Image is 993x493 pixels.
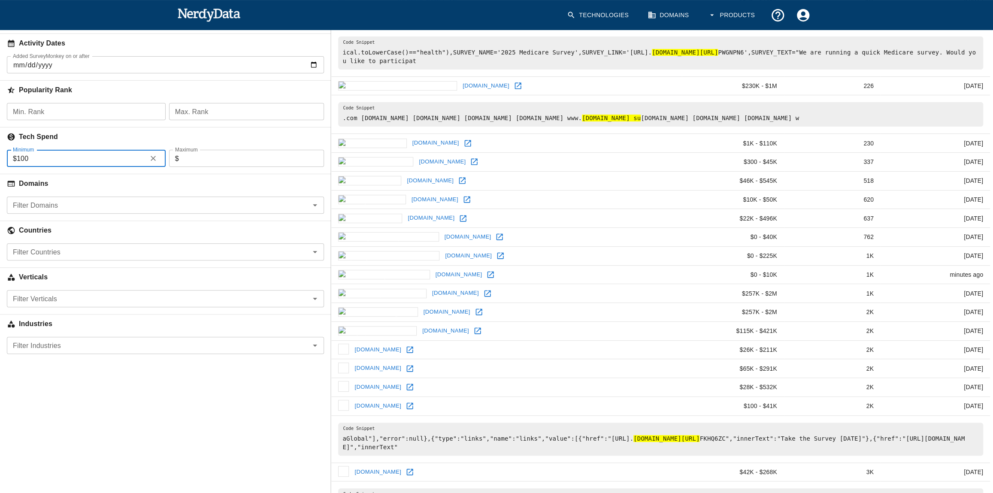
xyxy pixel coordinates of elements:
[309,339,321,351] button: Open
[682,246,784,265] td: $0 - $225K
[652,49,718,56] hl: [DOMAIN_NAME][URL]
[456,174,469,187] a: Open unfccc.int in new window
[881,134,990,153] td: [DATE]
[702,3,762,28] button: Products
[175,146,198,153] label: Maximum
[338,466,349,477] img: thenation.com icon
[338,270,430,279] img: duckduckgo.com icon
[409,193,460,206] a: [DOMAIN_NAME]
[633,435,699,442] hl: [DOMAIN_NAME][URL]
[417,155,468,169] a: [DOMAIN_NAME]
[460,79,512,93] a: [DOMAIN_NAME]
[682,396,784,415] td: $100 - $41K
[338,381,349,392] img: asana.com icon
[682,76,784,95] td: $230K - $1M
[494,249,507,262] a: Open springernature.com in new window
[338,36,983,70] pre: ical.toLowerCase()=="health"),SURVEY_NAME='2025 Medicare Survey',SURVEY_LINK='[URL]. PWGNPN6',SUR...
[403,399,416,412] a: Open thehotline.org in new window
[177,6,240,23] img: NerdyData.com
[443,249,494,263] a: [DOMAIN_NAME]
[881,228,990,247] td: [DATE]
[433,268,484,281] a: [DOMAIN_NAME]
[784,378,881,397] td: 2K
[881,246,990,265] td: [DATE]
[338,176,401,185] img: unfccc.int icon
[481,287,494,300] a: Open streetmap.co.uk in new window
[420,324,471,338] a: [DOMAIN_NAME]
[338,157,413,166] img: archives.gov icon
[338,195,406,204] img: alamy.com icon
[784,209,881,228] td: 637
[484,268,497,281] a: Open duckduckgo.com in new window
[682,284,784,303] td: $257K - $2M
[784,463,881,481] td: 3K
[403,381,416,393] a: Open asana.com in new window
[352,362,403,375] a: [DOMAIN_NAME]
[338,344,349,354] img: ucl.ac.uk icon
[682,153,784,172] td: $300 - $45K
[493,230,506,243] a: Open surveymonkey.com in new window
[881,378,990,397] td: [DATE]
[881,209,990,228] td: [DATE]
[338,307,418,317] img: sharktrust.org icon
[471,324,484,337] a: Open sagepub.com in new window
[682,303,784,322] td: $257K - $2M
[790,3,816,28] button: Account Settings
[309,246,321,258] button: Open
[765,3,790,28] button: Support and Documentation
[410,136,461,150] a: [DOMAIN_NAME]
[405,174,456,188] a: [DOMAIN_NAME]
[338,400,349,411] img: thehotline.org icon
[784,396,881,415] td: 2K
[582,115,641,121] hl: [DOMAIN_NAME] su
[338,139,406,148] img: eclipse.org icon
[881,340,990,359] td: [DATE]
[682,171,784,190] td: $46K - $545K
[881,190,990,209] td: [DATE]
[881,284,990,303] td: [DATE]
[881,171,990,190] td: [DATE]
[562,3,636,28] a: Technologies
[682,190,784,209] td: $10K - $50K
[881,265,990,284] td: minutes ago
[881,321,990,340] td: [DATE]
[338,232,439,242] img: surveymonkey.com icon
[682,265,784,284] td: $0 - $10K
[682,134,784,153] td: $1K - $110K
[460,193,473,206] a: Open alamy.com in new window
[468,155,481,168] a: Open archives.gov in new window
[430,287,481,300] a: [DOMAIN_NAME]
[338,423,983,456] pre: aGlobal"],"error":null},{"type":"links","name":"links","value":[{"href":"[URL]. FKHQ6ZC","innerTe...
[784,153,881,172] td: 337
[682,359,784,378] td: $65K - $291K
[338,289,427,298] img: streetmap.co.uk icon
[881,359,990,378] td: [DATE]
[352,343,403,357] a: [DOMAIN_NAME]
[352,381,403,394] a: [DOMAIN_NAME]
[338,363,349,373] img: fox.com icon
[784,228,881,247] td: 762
[309,293,321,305] button: Open
[642,3,696,28] a: Domains
[338,81,457,91] img: nationalgeographic.com icon
[169,150,324,167] div: $
[784,246,881,265] td: 1K
[461,137,474,150] a: Open eclipse.org in new window
[784,134,881,153] td: 230
[682,209,784,228] td: $22K - $496K
[338,326,417,336] img: sagepub.com icon
[512,79,524,92] a: Open nationalgeographic.com in new window
[784,321,881,340] td: 2K
[403,466,416,478] a: Open thenation.com in new window
[881,303,990,322] td: [DATE]
[13,146,34,153] label: Minimum
[309,199,321,211] button: Open
[682,228,784,247] td: $0 - $40K
[682,378,784,397] td: $28K - $532K
[457,212,469,225] a: Open corel.com in new window
[406,212,457,225] a: [DOMAIN_NAME]
[338,214,402,223] img: corel.com icon
[7,150,166,167] div: $
[784,190,881,209] td: 620
[784,76,881,95] td: 226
